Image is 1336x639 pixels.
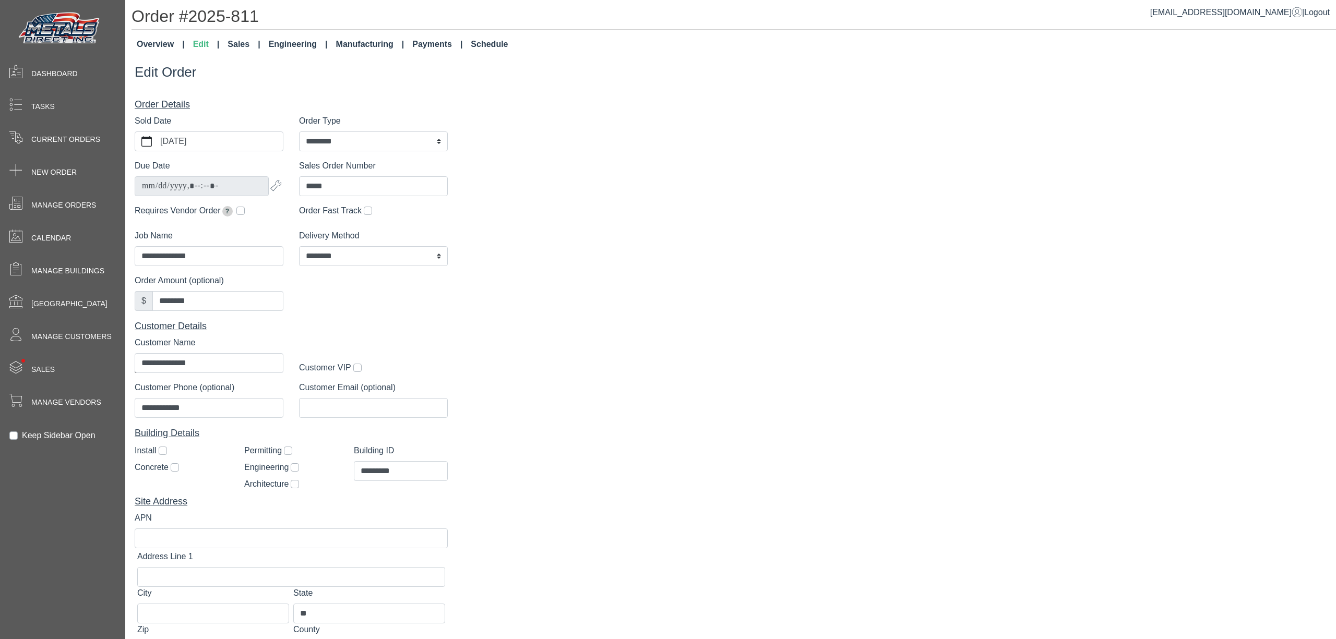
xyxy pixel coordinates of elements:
span: Calendar [31,233,71,244]
label: Due Date [135,160,170,172]
a: Engineering [265,34,332,55]
a: Schedule [467,34,512,55]
div: Building Details [135,426,448,440]
a: Overview [133,34,189,55]
label: Customer Phone (optional) [135,381,234,394]
div: Order Details [135,98,448,112]
label: APN [135,512,152,524]
img: Metals Direct Inc Logo [16,9,104,48]
span: Logout [1304,8,1330,17]
label: Concrete [135,461,169,474]
label: State [293,587,313,599]
label: Engineering [244,461,289,474]
label: Sales Order Number [299,160,376,172]
label: Install [135,444,157,457]
a: [EMAIL_ADDRESS][DOMAIN_NAME] [1150,8,1302,17]
label: Building ID [354,444,394,457]
label: Address Line 1 [137,550,193,563]
label: Customer Email (optional) [299,381,396,394]
a: Edit [189,34,224,55]
div: $ [135,291,153,311]
a: Sales [223,34,264,55]
label: City [137,587,152,599]
span: Tasks [31,101,55,112]
div: Site Address [135,495,448,509]
button: calendar [135,132,158,151]
span: Current Orders [31,134,100,145]
svg: calendar [141,136,152,147]
span: • [10,344,37,378]
label: Order Amount (optional) [135,274,224,287]
span: Manage Buildings [31,266,104,276]
span: Manage Vendors [31,397,101,408]
label: Job Name [135,230,173,242]
div: Customer Details [135,319,448,333]
label: Customer Name [135,336,195,349]
label: Zip [137,623,149,636]
label: County [293,623,320,636]
label: Requires Vendor Order [135,204,234,217]
span: Manage Customers [31,331,112,342]
a: Manufacturing [332,34,409,55]
label: Permitting [244,444,282,457]
label: Keep Sidebar Open [22,429,96,442]
div: | [1150,6,1330,19]
label: Order Type [299,115,341,127]
span: [GEOGRAPHIC_DATA] [31,298,108,309]
span: Manage Orders [31,200,96,211]
span: Extends due date by 2 weeks for pickup orders [222,206,233,216]
span: New Order [31,167,77,178]
label: [DATE] [158,132,283,151]
label: Sold Date [135,115,171,127]
label: Order Fast Track [299,204,362,217]
h1: Order #2025-811 [132,6,1336,30]
label: Delivery Method [299,230,360,242]
span: Dashboard [31,68,78,79]
h3: Edit Order [135,64,755,80]
span: Sales [31,364,55,375]
label: Customer VIP [299,361,351,374]
a: Payments [408,34,467,55]
label: Architecture [244,478,289,490]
